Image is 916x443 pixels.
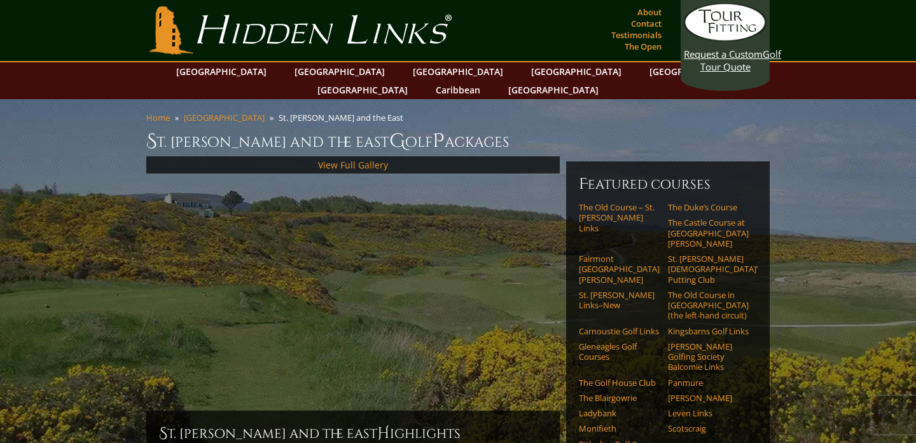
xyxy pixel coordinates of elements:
a: Testimonials [608,26,665,44]
a: Caribbean [429,81,487,99]
a: Request a CustomGolf Tour Quote [684,3,767,73]
a: [PERSON_NAME] [668,393,749,403]
a: View Full Gallery [318,159,388,171]
a: Panmure [668,378,749,388]
span: P [433,128,445,154]
a: About [634,3,665,21]
a: Contact [628,15,665,32]
a: The Duke’s Course [668,202,749,212]
a: The Castle Course at [GEOGRAPHIC_DATA][PERSON_NAME] [668,217,749,249]
a: [GEOGRAPHIC_DATA] [502,81,605,99]
a: [PERSON_NAME] Golfing Society Balcomie Links [668,341,749,372]
a: Monifieth [579,423,660,433]
a: [GEOGRAPHIC_DATA] [525,62,628,81]
span: G [389,128,405,154]
a: [GEOGRAPHIC_DATA] [170,62,273,81]
li: St. [PERSON_NAME] and the East [279,112,408,123]
a: Gleneagles Golf Courses [579,341,660,362]
a: [GEOGRAPHIC_DATA] [311,81,414,99]
span: Request a Custom [684,48,763,60]
a: The Golf House Club [579,378,660,388]
a: [GEOGRAPHIC_DATA] [406,62,510,81]
a: The Old Course in [GEOGRAPHIC_DATA] (the left-hand circuit) [668,290,749,321]
a: Leven Links [668,408,749,418]
a: Scotscraig [668,423,749,433]
a: The Blairgowrie [579,393,660,403]
a: St. [PERSON_NAME] Links–New [579,290,660,311]
a: [GEOGRAPHIC_DATA] [643,62,746,81]
a: Fairmont [GEOGRAPHIC_DATA][PERSON_NAME] [579,254,660,285]
a: The Open [621,37,665,55]
a: Home [146,112,170,123]
a: Carnoustie Golf Links [579,326,660,336]
a: St. [PERSON_NAME] [DEMOGRAPHIC_DATA]’ Putting Club [668,254,749,285]
h6: Featured Courses [579,174,757,194]
h1: St. [PERSON_NAME] and the East olf ackages [146,128,770,154]
a: Ladybank [579,408,660,418]
a: [GEOGRAPHIC_DATA] [184,112,265,123]
a: The Old Course – St. [PERSON_NAME] Links [579,202,660,233]
a: Kingsbarns Golf Links [668,326,749,336]
a: [GEOGRAPHIC_DATA] [288,62,391,81]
